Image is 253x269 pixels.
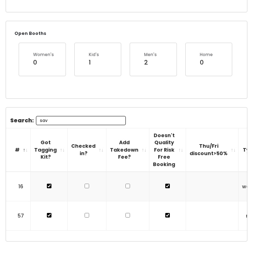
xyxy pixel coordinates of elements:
[31,128,68,172] th: Got Tagging Kit?: activate to sort column ascending
[106,128,149,172] th: Add Takedown Fee?: activate to sort column ascending
[68,128,106,172] th: Checked in?: activate to sort column ascending
[89,58,99,67] div: 1
[6,172,31,201] td: 16
[6,128,31,172] th: #: activate to sort column descending
[36,116,126,125] input: Search:
[144,51,157,58] div: Men's
[33,58,54,67] div: 0
[200,58,213,67] div: 0
[14,30,46,36] small: Open Booths
[149,128,186,172] th: Doesn't Quality For Risk Free Booking : activate to sort column ascending
[144,58,157,67] div: 2
[10,116,126,125] label: Search:
[89,51,99,58] div: Kid's
[200,51,213,58] div: Home
[186,128,239,172] th: Thu/Fri discount&gt;50%: activate to sort column ascending
[33,51,54,58] div: Women's
[6,201,31,231] td: 57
